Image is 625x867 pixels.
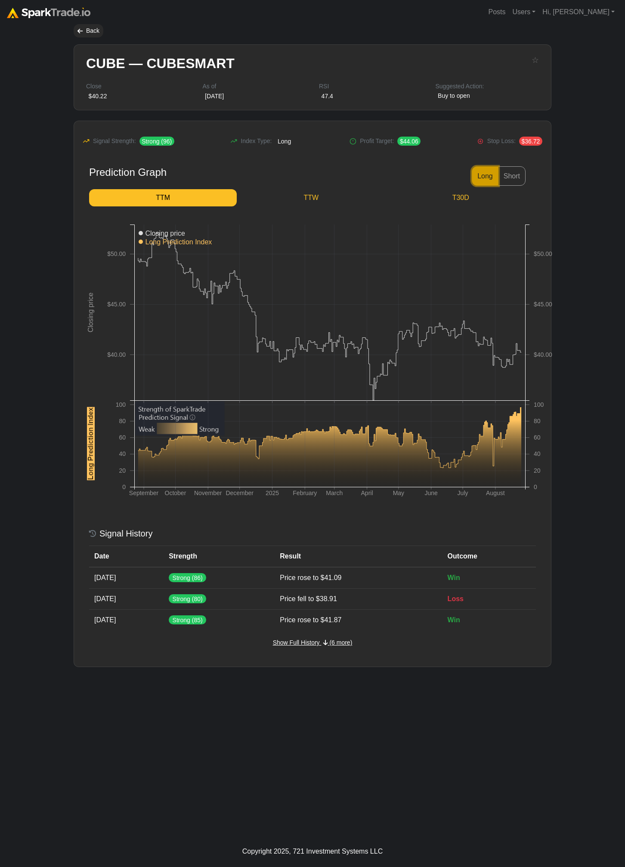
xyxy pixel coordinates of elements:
[361,490,373,496] text: April
[89,588,164,609] td: [DATE]
[448,595,464,602] span: Loss
[539,3,618,21] a: Hi, [PERSON_NAME]
[534,418,541,424] text: 80
[534,483,537,490] text: 0
[275,567,442,589] td: Price rose to $41.09
[169,615,206,624] span: Strong (85)
[89,166,167,179] div: Prediction Graph
[266,490,279,496] text: 2025
[519,137,542,146] span: $36.72
[442,546,536,567] th: Outcome
[393,490,404,496] text: May
[534,450,541,457] text: 40
[534,467,541,474] text: 20
[107,250,126,257] text: $50.00
[139,137,174,146] span: Strong (96)
[448,616,460,624] span: Win
[486,490,505,496] text: August
[86,55,461,72] h2: CUBE — CUBESMART
[272,638,353,648] button: Show Full History (6 more)
[326,490,343,496] text: March
[397,137,421,146] span: $44.06
[534,434,541,441] text: 60
[93,137,136,146] span: Signal Strength:
[99,528,152,539] h5: Signal History
[385,189,536,206] a: T30D
[87,293,94,333] text: Closing price
[436,82,539,91] div: Suggested Action:
[273,639,320,646] span: Show Full History
[532,55,539,65] button: ☆
[122,483,126,490] text: 0
[74,24,103,37] div: Back
[485,3,509,21] a: Posts
[436,91,473,100] span: Buy to open
[169,573,206,582] span: Strong (86)
[89,609,164,630] td: [DATE]
[203,92,226,101] div: [DATE]
[329,639,352,646] span: (6 more)
[472,166,498,186] button: Long
[360,137,394,146] span: Profit Target:
[448,574,460,581] span: Win
[534,250,552,257] text: $50.00
[119,467,126,474] text: 20
[87,407,94,480] text: Long Prediction Index
[498,166,526,186] button: Short
[119,450,126,457] text: 40
[293,490,317,496] text: February
[458,490,468,496] text: July
[89,189,237,206] a: TTM
[107,351,126,358] text: $40.00
[242,846,383,857] div: Copyright 2025, 721 Investment Systems LLC
[425,490,438,496] text: June
[107,301,126,308] text: $45.00
[275,588,442,609] td: Price fell to $38.91
[275,546,442,567] th: Result
[509,3,539,21] a: Users
[116,401,126,408] text: 100
[534,351,552,358] text: $40.00
[237,189,385,206] a: TTW
[129,490,159,496] text: September
[119,418,126,424] text: 80
[164,546,275,567] th: Strength
[534,301,552,308] text: $45.00
[164,490,186,496] text: October
[119,434,126,441] text: 60
[275,137,293,146] span: Long
[7,8,90,18] img: sparktrade.png
[534,401,544,408] text: 100
[89,546,164,567] th: Date
[319,92,335,101] div: 47.4
[203,82,306,91] div: As of
[275,609,442,630] td: Price rose to $41.87
[86,92,109,101] div: $40.22
[169,594,206,603] span: Strong (80)
[226,490,254,496] text: December
[319,82,423,91] div: RSI
[86,82,190,91] div: Close
[241,137,272,146] span: Index Type:
[89,567,164,589] td: [DATE]
[487,137,516,146] span: Stop Loss:
[194,490,222,496] text: November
